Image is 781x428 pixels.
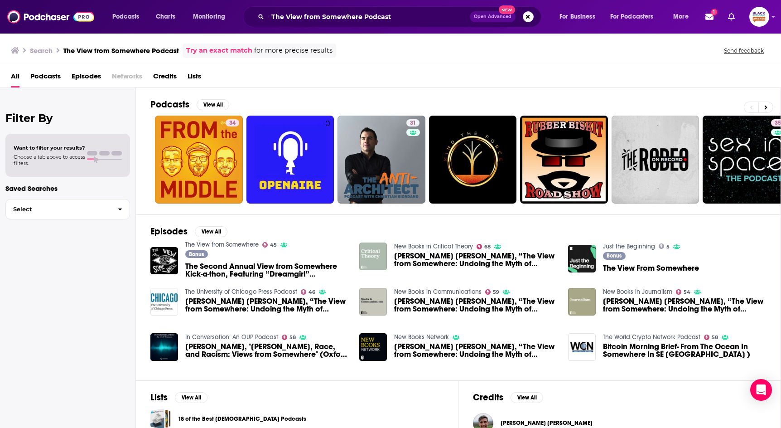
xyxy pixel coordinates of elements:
button: open menu [187,10,237,24]
a: Lewis Raven Wallace, “The View from Somewhere: Undoing the Myth of Journalistic Objectivity” (U C... [185,297,348,313]
input: Search podcasts, credits, & more... [268,10,470,24]
a: 34 [226,119,239,126]
span: Choose a tab above to access filters. [14,154,85,166]
a: EpisodesView All [150,226,227,237]
span: for more precise results [254,45,333,56]
a: Lewis Raven Wallace, “The View from Somewhere: Undoing the Myth of Journalistic Objectivity” (U C... [394,343,557,358]
a: 68 [477,244,491,249]
span: 31 [410,119,416,128]
a: 5 [659,243,670,249]
a: 31 [406,119,419,126]
span: [PERSON_NAME] [PERSON_NAME], “The View from Somewhere: Undoing the Myth of Journalistic Objectivi... [394,297,557,313]
span: [PERSON_NAME] [PERSON_NAME], “The View from Somewhere: Undoing the Myth of Journalistic Objectivi... [603,297,766,313]
button: View All [511,392,543,403]
a: Lewis Raven Wallace [501,419,593,427]
span: [PERSON_NAME] [PERSON_NAME], “The View from Somewhere: Undoing the Myth of Journalistic Objectivi... [394,252,557,267]
img: Podchaser - Follow, Share and Rate Podcasts [7,8,94,25]
div: Search podcasts, credits, & more... [251,6,550,27]
p: Saved Searches [5,184,130,193]
button: open menu [667,10,700,24]
h2: Episodes [150,226,188,237]
a: New Books in Critical Theory [394,243,473,250]
a: Bitcoin Morning Brief- From The Ocean In Somewhere In SE Asia ) [603,343,766,358]
a: Lewis Raven Wallace, “The View from Somewhere: Undoing the Myth of Journalistic Objectivity” (U C... [394,297,557,313]
a: Credits [153,69,177,88]
a: The Second Annual View from Somewhere Kick-a-thon, Featuring “Dreamgirl” Ramona Martinez on Piano [185,263,348,278]
a: Lewis Raven Wallace, “The View from Somewhere: Undoing the Myth of Journalistic Objectivity” (U C... [359,333,387,361]
span: The View From Somewhere [603,264,699,272]
h2: Filter By [5,112,130,125]
span: Select [6,206,111,212]
a: Lewis Raven Wallace, “The View from Somewhere: Undoing the Myth of Journalistic Objectivity” (U C... [394,252,557,267]
span: 58 [289,336,296,340]
button: Send feedback [721,47,767,54]
button: open menu [553,10,607,24]
span: For Business [559,10,595,23]
span: For Podcasters [610,10,654,23]
a: The World Crypto Network Podcast [603,333,700,341]
button: View All [197,99,229,110]
span: Bonus [607,253,622,258]
img: The View From Somewhere [568,245,596,272]
a: New Books in Communications [394,288,482,296]
a: Episodes [72,69,101,88]
a: New Books Network [394,333,449,341]
span: [PERSON_NAME], "[PERSON_NAME], Race, and Racism: Views from Somewhere" (Oxford UP, 2023) [185,343,348,358]
h3: Search [30,46,53,55]
span: Bonus [189,252,204,257]
a: Lewis Raven Wallace, “The View from Somewhere: Undoing the Myth of Journalistic Objectivity” (U C... [568,288,596,316]
span: The Second Annual View from Somewhere Kick-a-thon, Featuring “Dreamgirl” [PERSON_NAME] on Piano [185,263,348,278]
img: Lewis Raven Wallace, “The View from Somewhere: Undoing the Myth of Journalistic Objectivity” (U C... [150,288,178,316]
a: The View from Somewhere [185,241,259,248]
span: 58 [712,336,718,340]
a: PodcastsView All [150,99,229,110]
a: 46 [301,289,316,295]
h2: Credits [473,392,503,403]
span: More [673,10,689,23]
span: 59 [493,290,499,294]
a: Try an exact match [186,45,252,56]
a: 54 [676,289,691,295]
img: User Profile [749,7,769,27]
a: 45 [262,242,277,248]
a: New Books in Journalism [603,288,672,296]
a: Bitcoin Morning Brief- From The Ocean In Somewhere In SE Asia ) [568,333,596,361]
h3: The View from Somewhere Podcast [63,46,179,55]
span: [PERSON_NAME] [PERSON_NAME], “The View from Somewhere: Undoing the Myth of Journalistic Objectivi... [185,297,348,313]
h2: Podcasts [150,99,189,110]
a: 58 [704,335,718,340]
a: ListsView All [150,392,207,403]
a: 58 [282,335,296,340]
span: 46 [309,290,315,294]
span: 5 [666,245,670,249]
span: 34 [229,119,236,128]
a: All [11,69,19,88]
a: 34 [155,116,243,204]
img: The Second Annual View from Somewhere Kick-a-thon, Featuring “Dreamgirl” Ramona Martinez on Piano [150,247,178,275]
button: Open AdvancedNew [470,11,516,22]
span: 1 [711,9,717,15]
a: CreditsView All [473,392,543,403]
span: 68 [484,245,491,249]
span: Charts [156,10,175,23]
a: Show notifications dropdown [702,9,717,24]
span: 35 [775,119,781,128]
span: [PERSON_NAME] [PERSON_NAME], “The View from Somewhere: Undoing the Myth of Journalistic Objectivi... [394,343,557,358]
a: 59 [485,289,500,295]
span: Open Advanced [474,15,511,19]
a: Just the Beginning [603,243,655,250]
button: open menu [106,10,151,24]
a: 0 [246,116,334,204]
a: Lists [188,69,201,88]
span: New [499,5,515,14]
span: [PERSON_NAME] [PERSON_NAME] [501,419,593,427]
span: Monitoring [193,10,225,23]
button: open menu [604,10,667,24]
img: Lewis Raven Wallace, “The View from Somewhere: Undoing the Myth of Journalistic Objectivity” (U C... [359,243,387,270]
